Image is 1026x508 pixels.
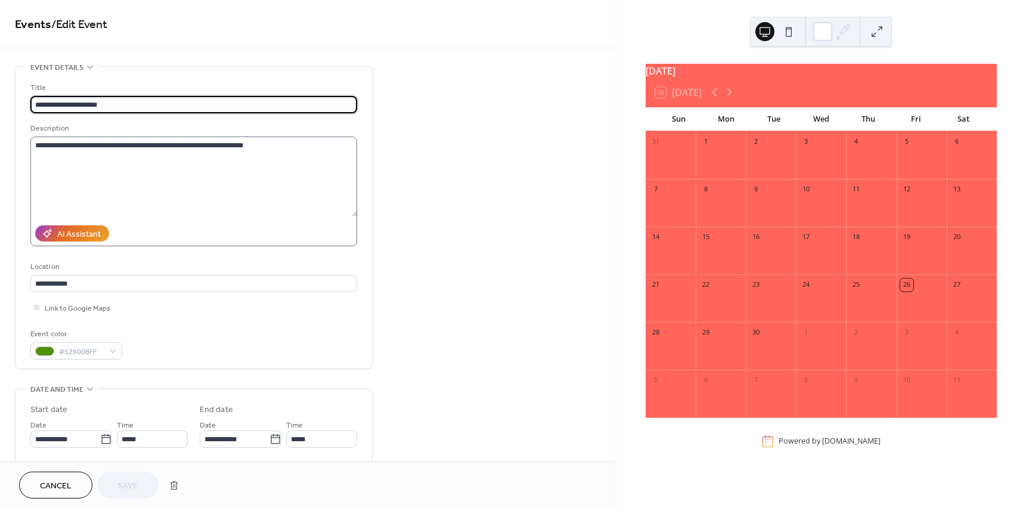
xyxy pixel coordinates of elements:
div: [DATE] [646,64,997,78]
span: Date [30,419,47,432]
span: Time [286,419,303,432]
span: Date [200,419,216,432]
div: 1 [699,135,712,148]
div: 6 [699,374,712,387]
span: Date and time [30,383,83,396]
div: 7 [649,183,662,196]
div: 4 [950,326,963,339]
div: AI Assistant [57,228,101,241]
div: Powered by [779,436,881,446]
span: Event details [30,61,83,74]
div: 29 [699,326,712,339]
div: 5 [649,374,662,387]
div: 13 [950,183,963,196]
div: 17 [799,231,813,244]
div: 22 [699,278,712,292]
div: 1 [799,326,813,339]
span: Time [117,419,134,432]
div: 7 [749,374,762,387]
div: Wed [797,107,845,131]
a: [DOMAIN_NAME] [822,436,881,446]
div: 15 [699,231,712,244]
div: 11 [850,183,863,196]
div: 4 [850,135,863,148]
div: End date [200,404,233,416]
div: 2 [850,326,863,339]
div: 19 [900,231,913,244]
div: Location [30,261,355,273]
div: 11 [950,374,963,387]
div: Tue [750,107,798,131]
div: Event color [30,328,120,340]
div: Sun [655,107,703,131]
span: Cancel [40,480,72,492]
button: Cancel [19,472,92,498]
div: Title [30,82,355,94]
span: / Edit Event [51,13,107,36]
div: 3 [900,326,913,339]
div: 2 [749,135,762,148]
div: 24 [799,278,813,292]
span: Link to Google Maps [45,302,110,315]
div: Thu [845,107,892,131]
div: 8 [799,374,813,387]
div: 30 [749,326,762,339]
div: Fri [892,107,940,131]
div: 21 [649,278,662,292]
div: 12 [900,183,913,196]
div: Description [30,122,355,135]
button: AI Assistant [35,225,109,241]
div: 18 [850,231,863,244]
div: 8 [699,183,712,196]
div: Mon [702,107,750,131]
div: 31 [649,135,662,148]
div: 9 [850,374,863,387]
div: 28 [649,326,662,339]
div: 10 [799,183,813,196]
div: 6 [950,135,963,148]
div: 20 [950,231,963,244]
div: 26 [900,278,913,292]
div: 23 [749,278,762,292]
div: Sat [940,107,987,131]
a: Events [15,13,51,36]
div: 27 [950,278,963,292]
div: Start date [30,404,67,416]
div: 25 [850,278,863,292]
div: 16 [749,231,762,244]
div: 14 [649,231,662,244]
div: 9 [749,183,762,196]
div: 10 [900,374,913,387]
div: 3 [799,135,813,148]
span: #52900BFF [59,346,103,358]
div: 5 [900,135,913,148]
